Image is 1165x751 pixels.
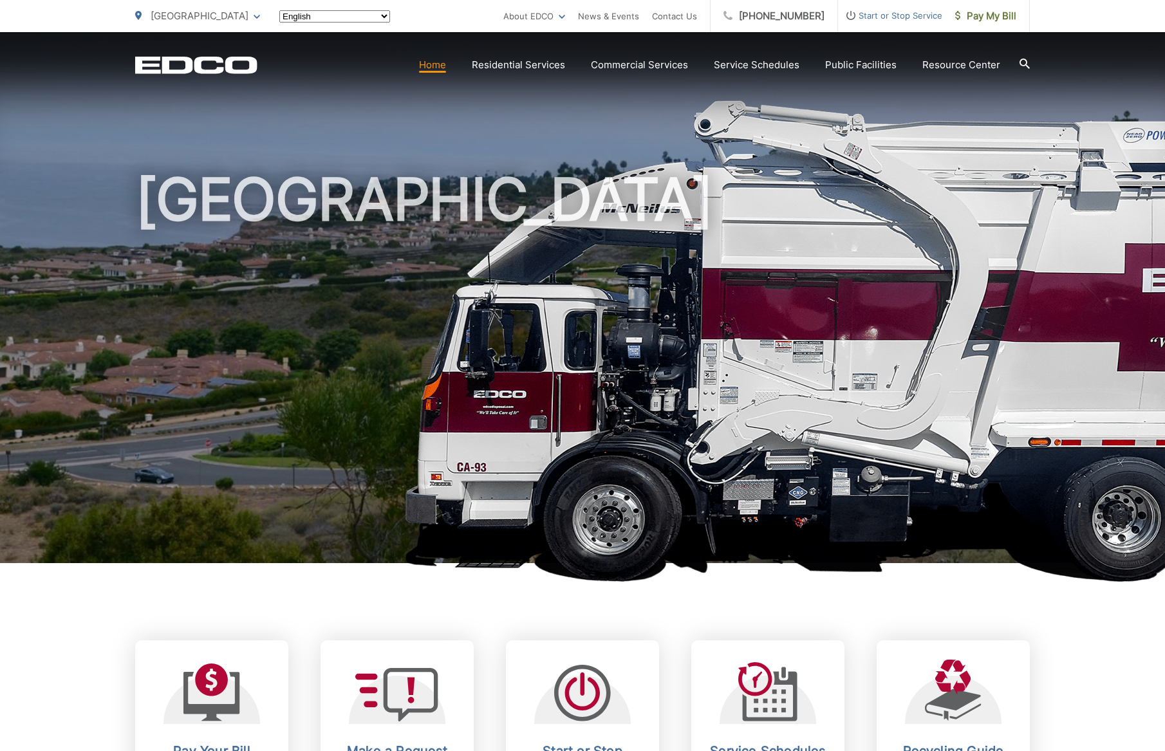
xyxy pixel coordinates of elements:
a: EDCD logo. Return to the homepage. [135,56,257,74]
a: Contact Us [652,8,697,24]
span: Pay My Bill [955,8,1016,24]
a: Home [419,57,446,73]
a: About EDCO [503,8,565,24]
a: Resource Center [922,57,1000,73]
select: Select a language [279,10,390,23]
a: News & Events [578,8,639,24]
a: Service Schedules [714,57,799,73]
a: Public Facilities [825,57,897,73]
span: [GEOGRAPHIC_DATA] [151,10,248,22]
h1: [GEOGRAPHIC_DATA] [135,167,1030,575]
a: Commercial Services [591,57,688,73]
a: Residential Services [472,57,565,73]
